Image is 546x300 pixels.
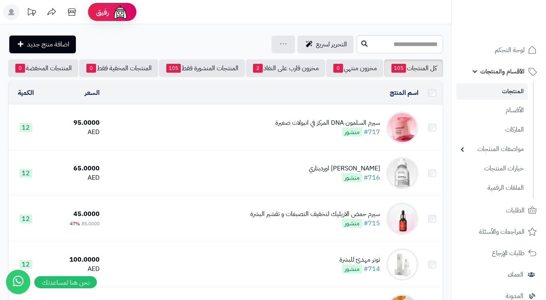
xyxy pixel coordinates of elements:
span: منشور [342,264,362,273]
span: 12 [19,123,32,132]
img: سيرم هايلورونك اسد اوردبناري [386,157,418,189]
div: 65.0000 [46,164,100,173]
img: logo-2.png [491,23,538,40]
div: AED [46,128,100,137]
span: المراجعات والأسئلة [479,226,525,237]
a: المنتجات المخفية فقط0 [79,59,158,77]
a: العملاء [456,265,541,284]
span: العملاء [508,269,523,280]
span: الطلبات [506,205,525,216]
a: #714 [364,264,380,274]
a: اضافة منتج جديد [9,36,76,53]
a: التحرير لسريع [297,36,354,53]
span: 0 [86,64,96,73]
a: الماركات [456,121,528,138]
a: #716 [364,173,380,183]
a: المنتجات [456,83,528,100]
a: #717 [364,127,380,137]
span: اضافة منتج جديد [27,40,69,49]
span: منشور [342,128,362,136]
a: الأقسام [456,102,528,119]
span: الأقسام والمنتجات [480,66,525,77]
a: الطلبات [456,201,541,220]
span: 0 [333,64,343,73]
a: اسم المنتج [390,88,418,98]
img: سيرم السلمون DNA المركز في انبولات صغيرة [386,111,418,144]
span: 12 [19,169,32,178]
span: 85.0000 [82,220,100,227]
div: سيرم حمض الازيليك لتخفيف التصبغات و تقشير البشرة [250,210,380,219]
a: لوحة التحكم [456,40,541,60]
a: السعر [85,88,100,98]
div: 100.0000 [46,255,100,264]
span: منشور [342,173,362,182]
span: التحرير لسريع [316,40,347,49]
span: 12 [19,214,32,223]
span: 105 [166,64,181,73]
span: لوحة التحكم [495,44,525,56]
a: خيارات المنتجات [456,160,528,177]
a: مواصفات المنتجات [456,141,528,158]
div: تونر مهدئ للبشرة [339,255,380,264]
a: المنتجات المخفضة0 [8,59,78,77]
img: تونر مهدئ للبشرة [386,248,418,281]
a: الملفات الرقمية [456,179,528,197]
span: 12 [19,260,32,269]
img: ai-face.png [112,4,128,20]
a: تحديثات المنصة [21,4,42,22]
span: 105 [391,64,406,73]
span: منشور [342,219,362,228]
div: [PERSON_NAME] اوردبناري [309,164,380,173]
span: رفيق [96,7,109,17]
a: مخزون قارب على النفاذ2 [246,59,325,77]
a: المنتجات المنشورة فقط105 [159,59,245,77]
img: سيرم حمض الازيليك لتخفيف التصبغات و تقشير البشرة [386,203,418,235]
span: 45.0000 [73,209,100,219]
a: كل المنتجات105 [384,59,443,77]
div: AED [46,173,100,183]
a: طلبات الإرجاع [456,243,541,263]
span: طلبات الإرجاع [492,248,525,259]
a: المراجعات والأسئلة [456,222,541,241]
div: سيرم السلمون DNA المركز في انبولات صغيرة [275,118,380,128]
a: مخزون منتهي0 [326,59,383,77]
div: AED [46,264,100,274]
a: #715 [364,218,380,228]
div: 95.0000 [46,118,100,128]
span: 2 [253,64,263,73]
span: 47% [70,220,80,227]
a: الكمية [18,88,34,98]
span: 0 [15,64,25,73]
